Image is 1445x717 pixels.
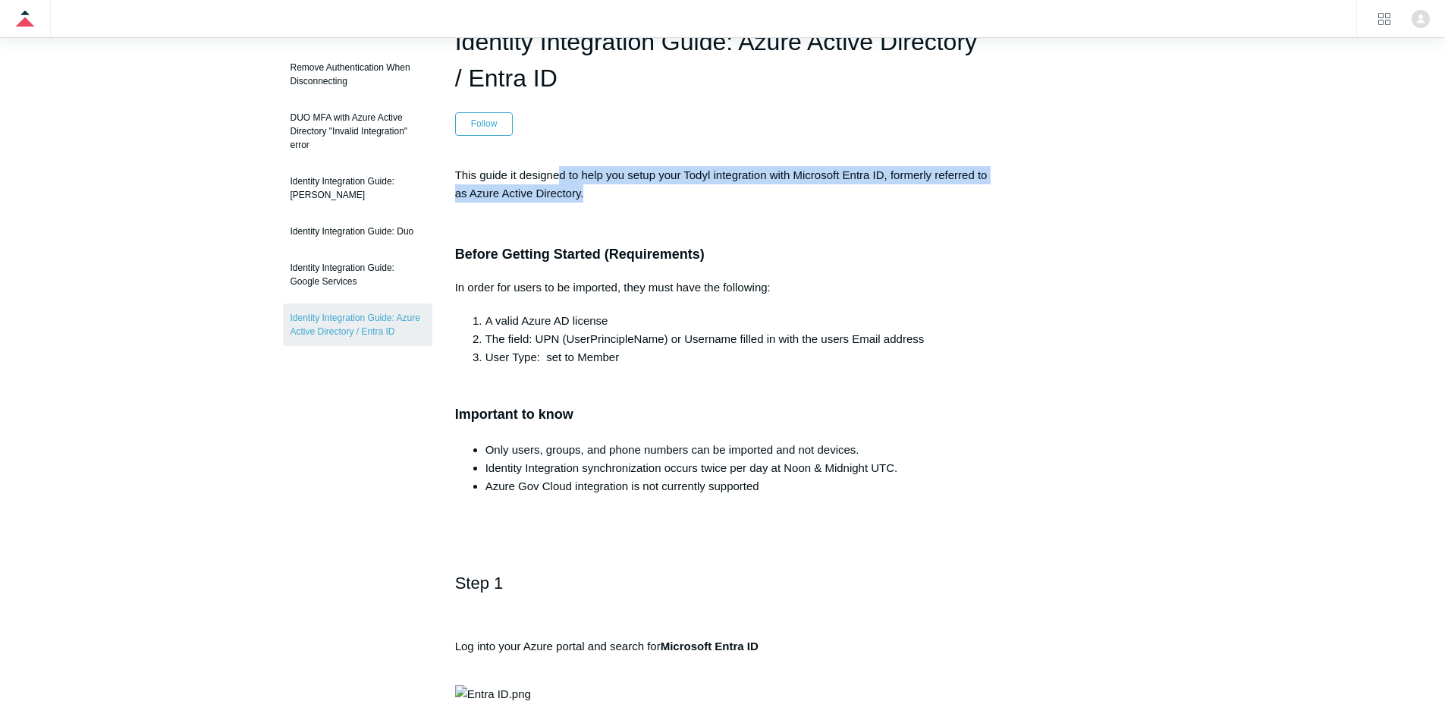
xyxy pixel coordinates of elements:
[283,103,432,159] a: DUO MFA with Azure Active Directory "Invalid Integration" error
[455,278,991,297] p: In order for users to be imported, they must have the following:
[485,441,991,459] li: Only users, groups, and phone numbers can be imported and not devices.
[455,382,991,426] h3: Important to know
[455,570,991,623] h2: Step 1
[283,253,432,296] a: Identity Integration Guide: Google Services
[283,53,432,96] a: Remove Authentication When Disconnecting
[485,459,991,477] li: Identity Integration synchronization occurs twice per day at Noon & Midnight UTC.
[283,217,432,246] a: Identity Integration Guide: Duo
[455,24,991,96] h1: Identity Integration Guide: Azure Active Directory / Entra ID
[283,167,432,209] a: Identity Integration Guide: [PERSON_NAME]
[455,685,531,703] img: Entra ID.png
[1412,10,1430,28] img: user avatar
[283,303,432,346] a: Identity Integration Guide: Azure Active Directory / Entra ID
[661,640,759,653] strong: Microsoft Entra ID
[485,330,991,348] li: The field: UPN (UserPrincipleName) or Username filled in with the users Email address
[455,112,514,135] button: Follow Article
[455,166,991,203] p: This guide it designed to help you setup your Todyl integration with Microsoft Entra ID, formerly...
[455,244,991,266] h3: Before Getting Started (Requirements)
[485,477,991,495] li: Azure Gov Cloud integration is not currently supported
[485,348,991,366] li: User Type: set to Member
[1412,10,1430,28] zd-hc-trigger: Click your profile icon to open the profile menu
[455,637,991,674] p: Log into your Azure portal and search for
[485,312,991,330] li: A valid Azure AD license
